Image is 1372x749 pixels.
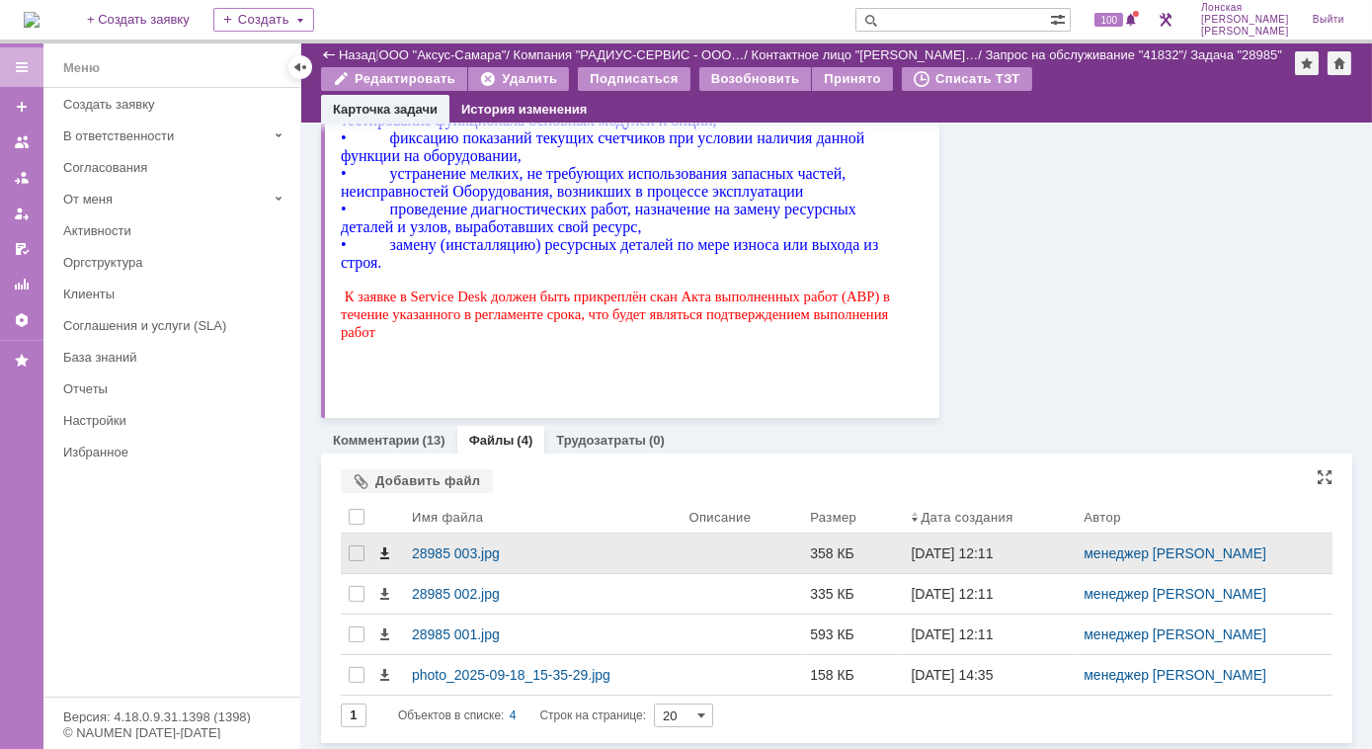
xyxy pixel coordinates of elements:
div: База знаний [63,350,288,365]
div: [DATE] 12:11 [911,626,993,642]
div: В ответственности [63,128,267,143]
a: Активности [55,215,296,246]
a: Отчеты [55,374,296,404]
a: Клиенты [55,279,296,309]
span: [PERSON_NAME] [1201,14,1289,26]
font: ООО «Фирма «Радиус-Сервис» (офис) - [GEOGRAPHIC_DATA], г. [STREET_ADDRESS][PERSON_NAME] - [40,208,491,241]
div: | [375,46,378,61]
div: Оргструктура [63,255,288,270]
div: 28985 002.jpg [412,586,673,602]
span: чистку роликов захвата и регистрации бумаги, [49,687,362,704]
a: ООО "Аксус-Самара" [379,47,507,62]
div: Дата создания [921,510,1012,525]
a: Комментарии [333,433,420,448]
span: Скачать файл [376,586,392,602]
a: Перейти в интерфейс администратора [1154,8,1177,32]
div: Размер [810,510,856,525]
a: Создать заявку [6,91,38,123]
div: 28985 001.jpg [412,626,673,642]
div: Клиенты [63,287,288,301]
a: Настройки [6,304,38,336]
div: Отчеты [63,381,288,396]
div: 593 КБ [810,626,895,642]
div: На всю страницу [1317,469,1332,485]
div: Скрыть меню [288,55,312,79]
span: режим работы с 7-30 до 16-00 [40,141,546,208]
a: Настройки [55,405,296,436]
div: От меня [63,192,267,207]
div: Добавить в избранное [1295,51,1319,75]
div: (0) [649,433,665,448]
div: 158 КБ [810,667,895,683]
div: Активности [63,223,288,238]
div: 28985 003.jpg [412,545,673,561]
span: Скачать файл [376,626,392,642]
div: Создать [213,8,314,32]
a: Контактное лицо "[PERSON_NAME]… [752,47,979,62]
div: Описание [688,510,751,525]
div: / [752,47,986,62]
span: Скачать файл [376,545,392,561]
a: Компания "РАДИУС-СЕРВИС - ООО… [514,47,745,62]
span: включают: [198,598,270,615]
div: 335 КБ [810,586,895,602]
div: (4) [517,433,532,448]
a: Запрос на обслуживание "41832" [986,47,1184,62]
a: Заявки на командах [6,126,38,158]
i: Строк на странице: [398,704,646,727]
th: Размер [802,501,903,534]
div: / [379,47,514,62]
a: Отчеты [6,269,38,300]
span: чистку стекла экспонирования, [49,669,259,686]
a: Назад [339,47,375,62]
a: Соглашения и услуги (SLA) [55,310,296,341]
th: Имя файла [404,501,681,534]
div: 358 КБ [810,545,895,561]
div: Имя файла [412,510,483,525]
div: Настройки [63,413,288,428]
div: Задача "28985" [1190,47,1282,62]
a: Мои заявки [6,198,38,229]
a: Файлы [469,433,515,448]
span: Расширенный поиск [1050,9,1070,28]
div: Меню [63,56,100,80]
span: Объектов в списке: [398,708,504,722]
div: Создать заявку [63,97,288,112]
div: Согласования [63,160,288,175]
th: Автор [1076,501,1332,534]
div: Автор [1084,510,1121,525]
div: © NAUMEN [DATE]-[DATE] [63,726,281,739]
a: менеджер [PERSON_NAME] [1084,586,1266,602]
div: Сделать домашней страницей [1328,51,1351,75]
div: Избранное [63,445,267,459]
a: Мои согласования [6,233,38,265]
a: Перейти на домашнюю страницу [24,12,40,28]
div: Версия: 4.18.0.9.31.1398 (1398) [63,710,281,723]
a: менеджер [PERSON_NAME] [1084,545,1266,561]
div: photo_2025-09-18_15-35-29.jpg [412,667,673,683]
span: 100 [1094,13,1123,27]
a: История изменения [461,102,587,117]
div: / [514,47,752,62]
a: Оргструктура [55,247,296,278]
a: Заявки в моей ответственности [6,162,38,194]
a: База знаний [55,342,296,373]
a: Создать заявку [55,89,296,120]
a: менеджер [PERSON_NAME] [1084,667,1266,683]
a: Трудозатраты [556,433,646,448]
span: Скачать файл [376,667,392,683]
th: Дата создания [903,501,1076,534]
a: Карточка задачи [333,102,438,117]
img: logo [24,12,40,28]
div: [DATE] 14:35 [911,667,993,683]
div: Соглашения и услуги (SLA) [63,318,288,333]
div: / [986,47,1191,62]
a: менеджер [PERSON_NAME] [1084,626,1266,642]
div: (13) [423,433,445,448]
div: [DATE] 12:11 [911,586,993,602]
div: [DATE] 12:11 [911,545,993,561]
span: [PERSON_NAME] [1201,26,1289,38]
div: 4 [510,704,517,727]
span: режим работы с 8-00 до 17,00 [40,208,542,241]
span: Лонская [1201,2,1289,14]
